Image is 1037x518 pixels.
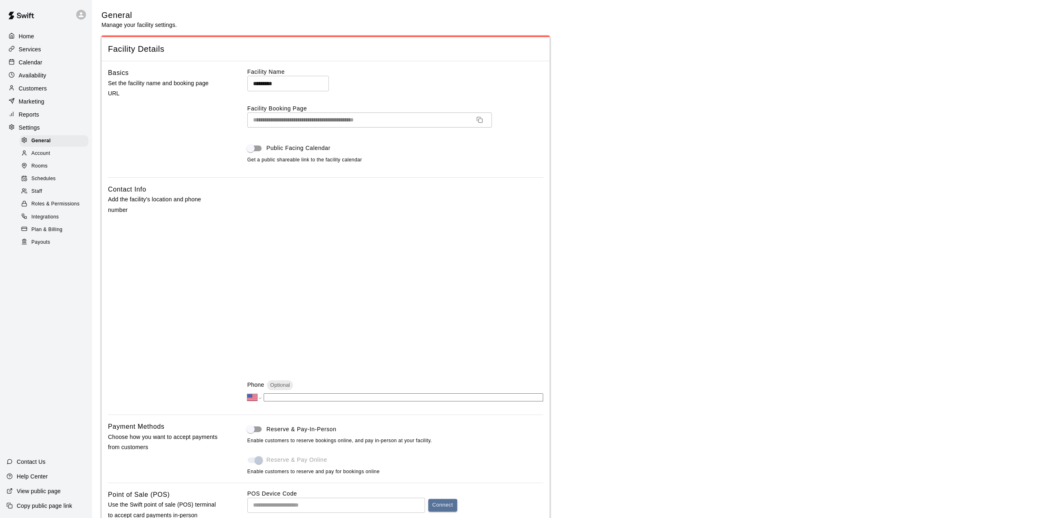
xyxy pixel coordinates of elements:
[247,381,264,389] p: Phone
[20,223,92,236] a: Plan & Billing
[20,211,92,223] a: Integrations
[247,437,543,445] span: Enable customers to reserve bookings online, and pay in-person at your facility.
[473,113,486,126] button: Copy URL
[7,69,85,82] a: Availability
[20,147,92,160] a: Account
[20,198,92,211] a: Roles & Permissions
[19,84,47,93] p: Customers
[7,82,85,95] a: Customers
[17,487,61,495] p: View public page
[20,198,88,210] div: Roles & Permissions
[266,425,337,434] span: Reserve & Pay-In-Person
[266,456,327,464] span: Reserve & Pay Online
[267,382,293,388] span: Optional
[31,162,48,170] span: Rooms
[20,212,88,223] div: Integrations
[20,173,92,185] a: Schedules
[20,236,92,249] a: Payouts
[7,43,85,55] a: Services
[19,32,34,40] p: Home
[101,10,177,21] h5: General
[428,499,457,511] button: Connect
[7,30,85,42] a: Home
[31,200,79,208] span: Roles & Permissions
[247,469,380,474] span: Enable customers to reserve and pay for bookings online
[247,490,297,497] label: POS Device Code
[266,144,330,152] span: Public Facing Calendar
[19,123,40,132] p: Settings
[20,237,88,248] div: Payouts
[31,238,50,247] span: Payouts
[247,156,362,164] span: Get a public shareable link to the facility calendar
[31,213,59,221] span: Integrations
[247,68,543,76] label: Facility Name
[108,194,221,215] p: Add the facility's location and phone number
[31,187,42,196] span: Staff
[19,110,39,119] p: Reports
[19,97,44,106] p: Marketing
[31,226,62,234] span: Plan & Billing
[20,173,88,185] div: Schedules
[20,134,92,147] a: General
[20,161,88,172] div: Rooms
[7,56,85,68] a: Calendar
[7,108,85,121] a: Reports
[17,458,46,466] p: Contact Us
[31,175,56,183] span: Schedules
[20,135,88,147] div: General
[108,432,221,452] p: Choose how you want to accept payments from customers
[108,44,543,55] span: Facility Details
[20,224,88,236] div: Plan & Billing
[20,185,92,198] a: Staff
[31,150,50,158] span: Account
[247,104,543,112] label: Facility Booking Page
[108,421,165,432] h6: Payment Methods
[17,472,48,481] p: Help Center
[20,160,92,173] a: Rooms
[7,95,85,108] a: Marketing
[101,21,177,29] p: Manage your facility settings.
[108,489,170,500] h6: Point of Sale (POS)
[108,78,221,99] p: Set the facility name and booking page URL
[31,137,51,145] span: General
[246,183,545,369] iframe: Secure address input frame
[19,58,42,66] p: Calendar
[7,121,85,134] a: Settings
[108,184,146,195] h6: Contact Info
[19,71,46,79] p: Availability
[108,68,129,78] h6: Basics
[19,45,41,53] p: Services
[20,186,88,197] div: Staff
[20,148,88,159] div: Account
[17,502,72,510] p: Copy public page link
